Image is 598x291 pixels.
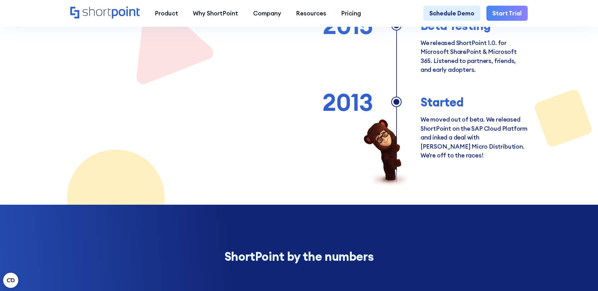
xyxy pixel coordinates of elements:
[334,6,369,20] a: Pricing
[193,9,238,18] div: Why ShortPoint
[147,6,185,20] a: Product
[421,19,528,32] div: Beta Testing
[341,9,361,18] div: Pricing
[323,12,373,38] div: 2015
[485,218,598,291] iframe: Chat Widget
[423,6,480,20] a: Schedule Demo
[421,95,528,109] div: Started
[288,6,334,20] a: Resources
[421,38,528,74] p: We released ShortPoint 1.0. for Microsoft SharePoint & Microsoft 365. Listened to partners, frien...
[253,9,281,18] div: Company
[322,89,373,115] div: 2013
[246,6,288,20] a: Company
[70,7,140,20] a: Home
[70,249,528,263] h2: ShortPoint by the numbers
[296,9,326,18] div: Resources
[186,6,246,20] a: Why ShortPoint
[421,115,528,160] p: We moved out of beta. We released ShortPoint on the SAP Cloud Platform and inked a deal with [PER...
[486,6,528,20] a: Start Trial
[3,273,18,288] button: Open CMP widget
[155,9,178,18] div: Product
